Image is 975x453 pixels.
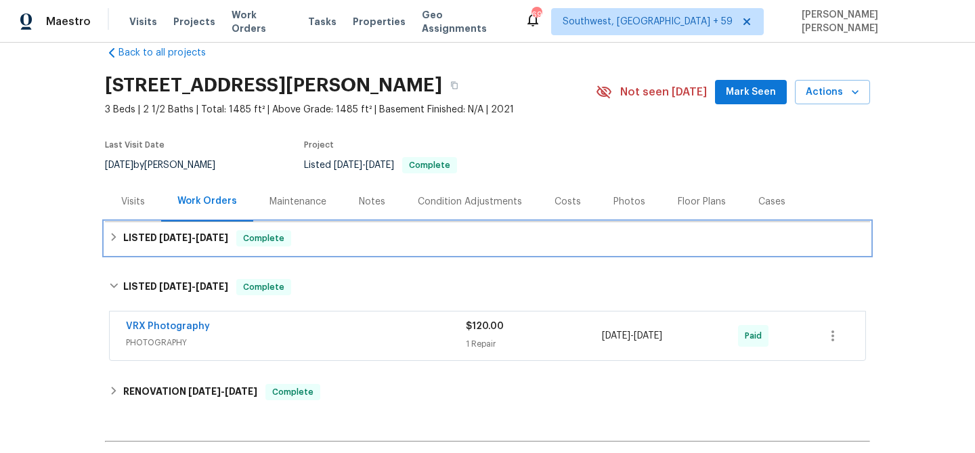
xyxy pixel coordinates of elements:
span: [DATE] [602,331,630,341]
div: Floor Plans [678,195,726,209]
button: Actions [795,80,870,105]
span: Not seen [DATE] [620,85,707,99]
div: Photos [613,195,645,209]
span: Tasks [308,17,337,26]
div: 1 Repair [466,337,602,351]
span: Maestro [46,15,91,28]
span: [DATE] [188,387,221,396]
span: [DATE] [105,160,133,170]
span: [DATE] [159,282,192,291]
div: LISTED [DATE]-[DATE]Complete [105,222,870,255]
h6: LISTED [123,279,228,295]
span: Complete [238,280,290,294]
div: Costs [555,195,581,209]
span: Mark Seen [726,84,776,101]
div: Condition Adjustments [418,195,522,209]
button: Copy Address [442,73,467,98]
span: [PERSON_NAME] [PERSON_NAME] [796,8,955,35]
span: Geo Assignments [422,8,508,35]
span: - [159,233,228,242]
span: PHOTOGRAPHY [126,336,466,349]
span: Southwest, [GEOGRAPHIC_DATA] + 59 [563,15,733,28]
span: 3 Beds | 2 1/2 Baths | Total: 1485 ft² | Above Grade: 1485 ft² | Basement Finished: N/A | 2021 [105,103,596,116]
span: Actions [806,84,859,101]
span: Complete [267,385,319,399]
div: LISTED [DATE]-[DATE]Complete [105,265,870,309]
span: Last Visit Date [105,141,165,149]
span: [DATE] [334,160,362,170]
span: [DATE] [366,160,394,170]
span: $120.00 [466,322,504,331]
span: [DATE] [634,331,662,341]
span: - [334,160,394,170]
span: [DATE] [225,387,257,396]
span: Complete [404,161,456,169]
span: Projects [173,15,215,28]
span: Project [304,141,334,149]
span: - [602,329,662,343]
span: Complete [238,232,290,245]
span: Visits [129,15,157,28]
div: 694 [532,8,541,22]
a: VRX Photography [126,322,210,331]
h2: [STREET_ADDRESS][PERSON_NAME] [105,79,442,92]
span: [DATE] [196,282,228,291]
span: Work Orders [232,8,292,35]
div: RENOVATION [DATE]-[DATE]Complete [105,376,870,408]
span: [DATE] [159,233,192,242]
div: Cases [758,195,785,209]
span: - [159,282,228,291]
button: Mark Seen [715,80,787,105]
span: - [188,387,257,396]
a: Back to all projects [105,46,235,60]
div: Maintenance [269,195,326,209]
span: Paid [745,329,767,343]
h6: LISTED [123,230,228,246]
h6: RENOVATION [123,384,257,400]
span: Properties [353,15,406,28]
div: by [PERSON_NAME] [105,157,232,173]
span: Listed [304,160,457,170]
div: Notes [359,195,385,209]
div: Visits [121,195,145,209]
div: Work Orders [177,194,237,208]
span: [DATE] [196,233,228,242]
